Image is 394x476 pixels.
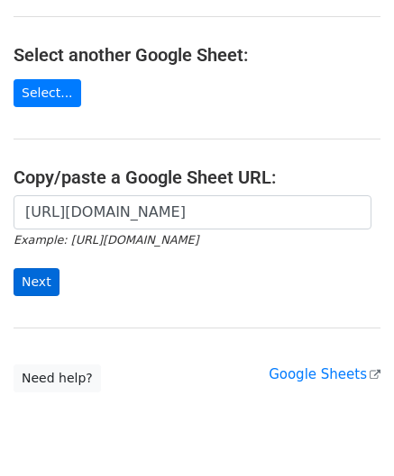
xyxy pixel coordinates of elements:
h4: Select another Google Sheet: [14,44,380,66]
a: Select... [14,79,81,107]
h4: Copy/paste a Google Sheet URL: [14,166,380,188]
iframe: Chat Widget [304,390,394,476]
a: Google Sheets [269,366,380,382]
a: Need help? [14,364,101,392]
small: Example: [URL][DOMAIN_NAME] [14,233,198,247]
input: Paste your Google Sheet URL here [14,195,371,229]
input: Next [14,268,60,296]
